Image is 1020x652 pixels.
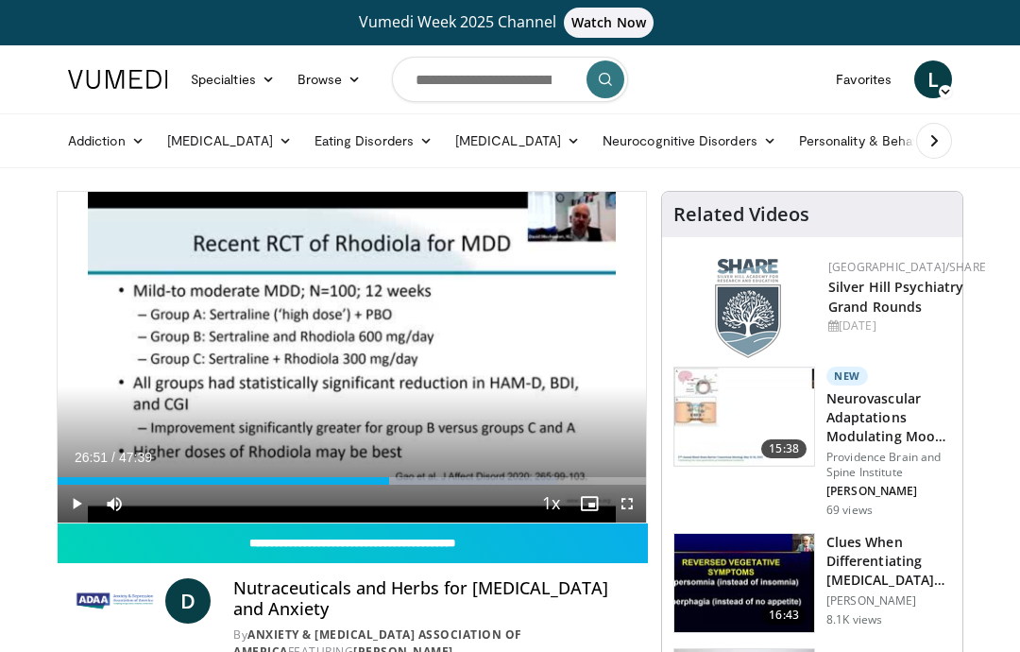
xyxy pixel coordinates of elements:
button: Play [58,485,95,523]
span: / [111,450,115,465]
img: Anxiety & Depression Association of America [72,578,158,624]
a: 16:43 Clues When Differentiating [MEDICAL_DATA] from MDD [PERSON_NAME] 8.1K views [673,533,951,633]
input: Search topics, interventions [392,57,628,102]
span: 47:39 [119,450,152,465]
img: f8aaeb6d-318f-4fcf-bd1d-54ce21f29e87.png.150x105_q85_autocrop_double_scale_upscale_version-0.2.png [715,259,781,358]
h4: Related Videos [673,203,809,226]
p: New [826,367,868,386]
button: Enable picture-in-picture mode [570,485,608,523]
a: Favorites [824,60,903,98]
span: Watch Now [564,8,654,38]
span: 15:38 [761,439,807,458]
button: Playback Rate [533,485,570,523]
a: Browse [286,60,373,98]
h3: Clues When Differentiating [MEDICAL_DATA] from MDD [826,533,951,590]
p: 69 views [826,503,873,518]
a: Silver Hill Psychiatry Grand Rounds [828,278,963,316]
img: 4562edde-ec7e-4758-8328-0659f7ef333d.150x105_q85_crop-smart_upscale.jpg [674,368,814,466]
img: VuMedi Logo [68,70,168,89]
a: Specialties [179,60,286,98]
div: Progress Bar [58,477,646,485]
video-js: Video Player [58,192,646,523]
a: D [165,578,211,624]
a: [MEDICAL_DATA] [156,122,303,160]
a: Neurocognitive Disorders [591,122,788,160]
p: [PERSON_NAME] [826,593,951,609]
p: 8.1K views [826,612,882,627]
a: L [914,60,952,98]
a: Eating Disorders [303,122,444,160]
a: 15:38 New Neurovascular Adaptations Modulating Mood and Stress Responses Providence Brain and Spi... [673,367,951,518]
a: [MEDICAL_DATA] [444,122,591,160]
a: Vumedi Week 2025 ChannelWatch Now [57,8,963,38]
h3: Neurovascular Adaptations Modulating Mood and Stress Responses [826,389,951,446]
span: 16:43 [761,606,807,625]
button: Fullscreen [608,485,646,523]
a: [GEOGRAPHIC_DATA]/SHARE [828,259,986,275]
span: 26:51 [75,450,108,465]
button: Mute [95,485,133,523]
p: [PERSON_NAME] [826,484,951,499]
img: a6520382-d332-4ed3-9891-ee688fa49237.150x105_q85_crop-smart_upscale.jpg [674,534,814,632]
a: Addiction [57,122,156,160]
p: Providence Brain and Spine Institute [826,450,951,480]
h4: Nutraceuticals and Herbs for [MEDICAL_DATA] and Anxiety [233,578,632,619]
div: [DATE] [828,317,986,335]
